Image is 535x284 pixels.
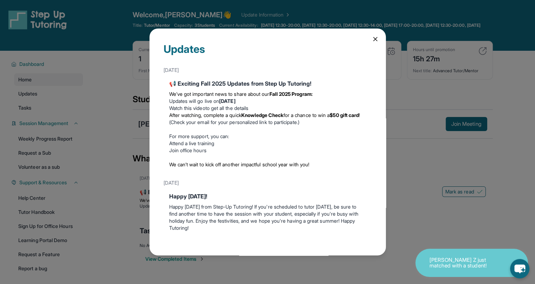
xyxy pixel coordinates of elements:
button: chat-button [510,259,529,278]
span: We can’t wait to kick off another impactful school year with you! [169,161,310,167]
li: Updates will go live on [169,98,366,105]
li: (Check your email for your personalized link to participate.) [169,112,366,126]
span: We’ve got important news to share about our [169,91,269,97]
p: Happy [DATE] from Step-Up Tutoring! If you're scheduled to tutor [DATE], be sure to find another ... [169,203,366,231]
span: After watching, complete a quick [169,112,241,118]
a: Join office hours [169,147,206,153]
strong: Fall 2025 Program: [269,91,313,97]
strong: Knowledge Check [241,112,284,118]
span: for a chance to win a [284,112,330,118]
div: Updates [164,43,372,64]
strong: [DATE] [219,98,235,104]
strong: $50 gift card [330,112,359,118]
a: Attend a live training [169,140,215,146]
div: [DATE] [164,64,372,76]
li: to get all the details [169,105,366,112]
a: Watch this video [169,105,205,111]
p: [PERSON_NAME] Z just matched with a student! [429,257,500,269]
div: 📢 Exciting Fall 2025 Updates from Step Up Tutoring! [169,79,366,88]
div: [DATE] [164,177,372,189]
p: For more support, you can: [169,133,366,140]
div: Happy [DATE]! [169,192,366,200]
span: ! [359,112,360,118]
